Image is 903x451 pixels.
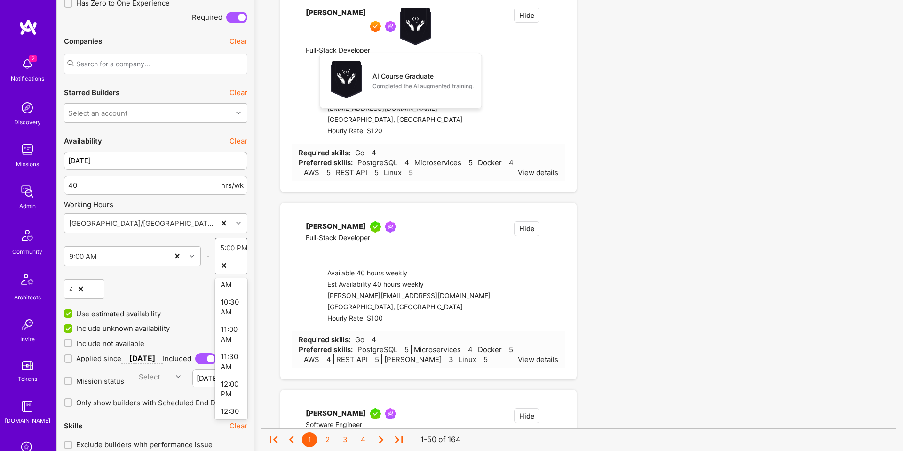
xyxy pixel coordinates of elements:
img: Exceptional A.Teamer [370,21,381,32]
span: Go 4 [353,335,376,345]
i: icon Star [364,150,372,157]
span: Use estimated availability [76,309,161,319]
i: icon EmptyStar [551,408,558,415]
span: AWS 4 [301,354,331,364]
div: [PERSON_NAME] [306,221,366,233]
img: Invite [18,315,37,334]
div: Software Engineer [306,419,400,431]
div: AI Course Graduate [372,71,434,81]
div: Admin [19,201,36,211]
i: icon Star [368,356,375,363]
img: Been on Mission [385,408,396,419]
button: Clear [230,136,247,146]
div: Discovery [14,117,41,127]
img: Architects [16,270,39,292]
input: Search for a company... [64,54,247,74]
span: Only show builders with Scheduled End Date [76,398,226,408]
img: bell [18,55,37,73]
div: 1-50 of 164 [420,435,460,445]
span: REST API 5 [333,354,379,364]
span: [PERSON_NAME] 3 [381,354,453,364]
div: 5:00 PM [220,243,247,253]
img: discovery [18,98,37,117]
button: Hide [514,408,539,423]
i: icon Chevron [236,221,241,225]
div: Companies [64,36,102,46]
i: icon linkedIn [306,246,313,253]
div: 3 [338,432,353,447]
div: Full-Stack Developer [306,45,431,56]
div: [DOMAIN_NAME] [5,416,50,426]
span: Include unknown availability [76,323,170,333]
div: View details [518,168,558,177]
div: Community [12,247,42,257]
span: PostgreSQL 5 [355,345,409,354]
span: Applied since [76,354,121,363]
i: icon linkedIn [306,58,313,65]
div: Select... [139,372,166,382]
div: Missions [16,159,39,169]
div: 12:00 PM [215,375,247,403]
img: Been on Mission [385,21,396,32]
img: A.Teamer in Residence [370,408,381,419]
div: Skills [64,421,82,431]
span: Microservices 4 [411,345,473,354]
i: icon Star [502,160,509,167]
i: icon EmptyStar [551,8,558,15]
i: icon EmptyStar [551,221,558,228]
div: Tokens [18,374,37,384]
span: Included [163,354,191,363]
div: [GEOGRAPHIC_DATA], [GEOGRAPHIC_DATA] [327,114,463,126]
div: View details [518,354,558,364]
div: 11:30 AM [215,348,247,375]
div: [GEOGRAPHIC_DATA]/[GEOGRAPHIC_DATA] - GMT+03:00 [69,218,216,228]
div: 1 [302,432,317,447]
input: Hours [68,173,219,197]
span: Linux 5 [456,354,488,364]
span: Exclude builders with performance issue [76,440,213,450]
img: AI Course Graduate [400,8,431,45]
img: logo [19,19,38,36]
img: A.Teamer in Residence [370,221,381,233]
i: icon Star [397,346,404,354]
i: icon Star [461,346,468,354]
img: Community [16,224,39,247]
img: Been on Mission [385,221,396,233]
div: Full-Stack Developer [306,233,400,244]
i: icon Chevron [176,374,181,379]
span: Microservices 5 [412,158,473,168]
div: [GEOGRAPHIC_DATA], [GEOGRAPHIC_DATA] [327,302,491,313]
i: icon Star [442,356,449,363]
button: Clear [230,421,247,431]
i: icon Star [319,169,326,177]
i: icon Star [367,169,374,177]
i: icon Chevron [190,254,194,258]
div: [PERSON_NAME] [306,408,366,419]
div: [PERSON_NAME][EMAIL_ADDRESS][DOMAIN_NAME] [327,290,491,302]
span: Go 4 [353,148,376,158]
i: icon Star [402,169,409,177]
div: 4 [356,432,371,447]
div: 10:00 AM [215,266,247,293]
span: REST API 5 [333,168,379,177]
span: Docker 4 [475,158,514,168]
div: 11:00 AM [215,321,247,348]
span: Include not available [76,338,144,348]
strong: Required skills: [299,148,350,157]
span: Linux 5 [381,168,413,177]
span: AWS 5 [301,168,331,177]
img: teamwork [18,140,37,159]
div: 2 [320,432,335,447]
div: Select an account [68,108,127,118]
i: icon Chevron [93,287,98,291]
div: 12:30 PM [215,403,247,430]
i: icon Star [364,337,372,344]
span: Docker 5 [475,345,513,354]
div: 4:00 [69,284,73,294]
div: Notifications [11,73,44,83]
button: Hide [514,8,539,23]
input: Latest start date... [192,369,247,387]
span: PostgreSQL 4 [355,158,409,168]
strong: Preferred skills: [299,158,353,167]
button: Clear [230,88,247,97]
